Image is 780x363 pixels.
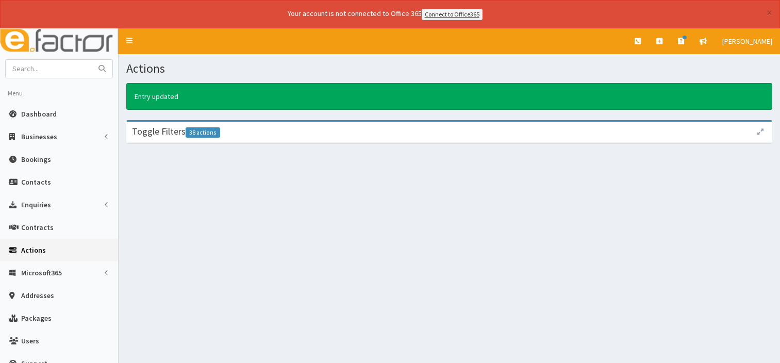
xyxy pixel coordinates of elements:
[21,132,57,141] span: Businesses
[21,177,51,187] span: Contacts
[132,127,220,136] h3: Toggle Filters
[126,62,772,75] h1: Actions
[84,8,687,20] div: Your account is not connected to Office 365
[21,155,51,164] span: Bookings
[715,28,780,54] a: [PERSON_NAME]
[767,7,772,18] button: ×
[422,9,483,20] a: Connect to Office365
[21,245,46,255] span: Actions
[21,336,39,345] span: Users
[126,83,772,110] div: Entry updated
[186,127,220,138] span: 38 actions
[21,291,54,300] span: Addresses
[21,268,62,277] span: Microsoft365
[21,200,51,209] span: Enquiries
[21,223,54,232] span: Contracts
[722,37,772,46] span: [PERSON_NAME]
[6,60,92,78] input: Search...
[21,313,52,323] span: Packages
[21,109,57,119] span: Dashboard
